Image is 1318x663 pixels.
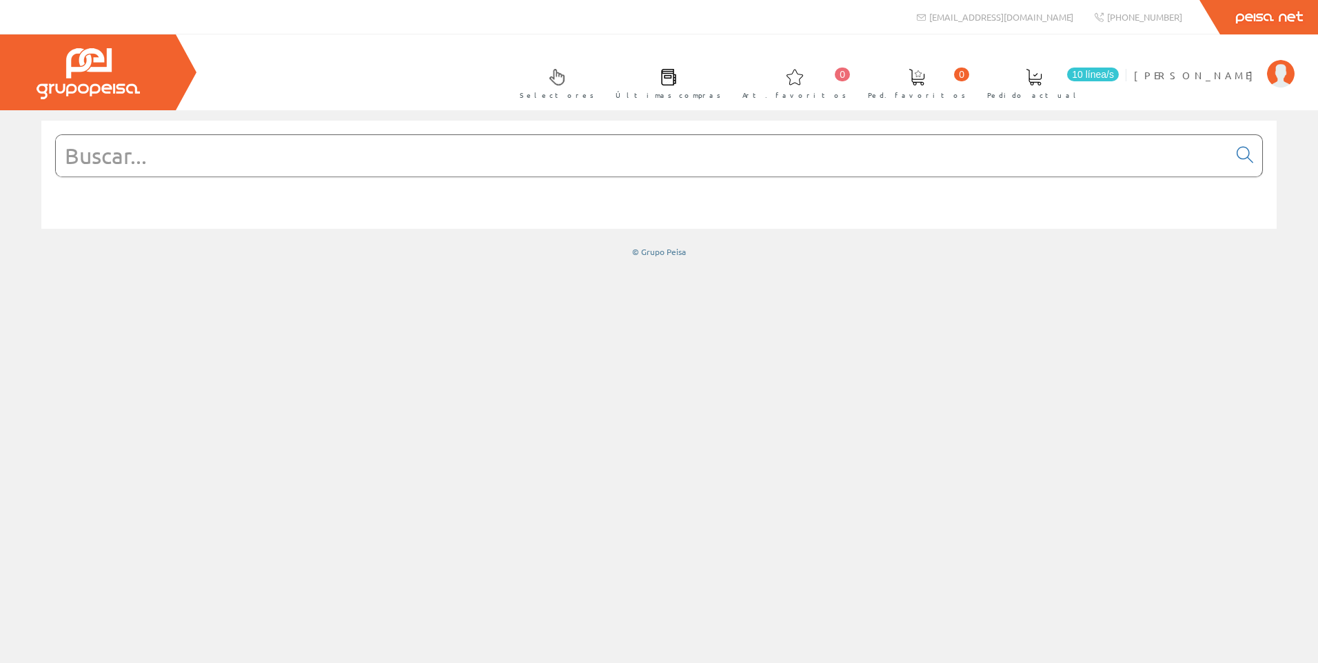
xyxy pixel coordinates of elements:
span: [EMAIL_ADDRESS][DOMAIN_NAME] [929,11,1073,23]
span: Ped. favoritos [868,88,966,102]
input: Buscar... [56,135,1228,176]
span: 0 [835,68,850,81]
img: Grupo Peisa [37,48,140,99]
span: 0 [954,68,969,81]
a: Últimas compras [602,57,728,108]
a: [PERSON_NAME] [1134,57,1295,70]
a: 10 línea/s Pedido actual [973,57,1122,108]
span: 10 línea/s [1067,68,1119,81]
div: © Grupo Peisa [41,246,1277,258]
span: Últimas compras [616,88,721,102]
span: [PHONE_NUMBER] [1107,11,1182,23]
a: Selectores [506,57,601,108]
span: Pedido actual [987,88,1081,102]
span: Selectores [520,88,594,102]
span: [PERSON_NAME] [1134,68,1260,82]
span: Art. favoritos [742,88,846,102]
